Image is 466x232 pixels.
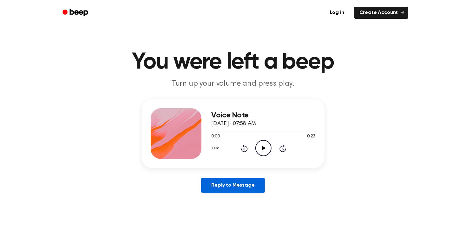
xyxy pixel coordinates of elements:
span: 0:23 [307,133,315,140]
button: 1.0x [212,143,221,154]
a: Reply to Message [201,178,265,193]
span: 0:00 [212,133,220,140]
a: Create Account [354,7,408,19]
a: Log in [324,5,351,20]
h1: You were left a beep [71,51,396,74]
span: [DATE] · 07:58 AM [212,121,256,127]
p: Turn up your volume and press play. [111,79,355,89]
a: Beep [58,7,94,19]
h3: Voice Note [212,111,316,120]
